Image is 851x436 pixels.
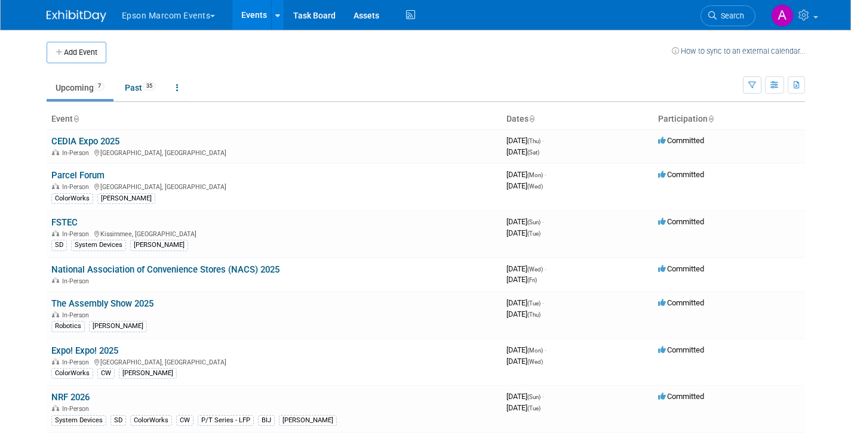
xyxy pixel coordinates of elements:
[116,76,165,99] a: Past35
[51,181,497,191] div: [GEOGRAPHIC_DATA], [GEOGRAPHIC_DATA]
[258,415,275,426] div: BIJ
[62,149,93,157] span: In-Person
[527,266,543,273] span: (Wed)
[658,264,704,273] span: Committed
[51,298,153,309] a: The Assembly Show 2025
[51,217,78,228] a: FSTEC
[176,415,193,426] div: CW
[51,415,106,426] div: System Devices
[542,298,544,307] span: -
[506,310,540,319] span: [DATE]
[527,394,540,400] span: (Sun)
[51,368,93,379] div: ColorWorks
[51,170,105,181] a: Parcel Forum
[62,277,93,285] span: In-Person
[97,368,115,379] div: CW
[653,109,805,129] th: Participation
[62,358,93,366] span: In-Person
[51,228,497,238] div: Kissimmee, [GEOGRAPHIC_DATA]
[506,217,544,226] span: [DATE]
[52,149,59,155] img: In-Person Event
[51,264,279,275] a: National Association of Convenience Stores (NACS) 2025
[47,42,106,63] button: Add Event
[119,368,177,379] div: [PERSON_NAME]
[51,321,85,332] div: Robotics
[527,300,540,307] span: (Tue)
[198,415,254,426] div: P/T Series - LFP
[542,217,544,226] span: -
[143,82,156,91] span: 35
[51,240,67,251] div: SD
[47,10,106,22] img: ExhibitDay
[527,358,543,365] span: (Wed)
[527,219,540,225] span: (Sun)
[47,76,113,99] a: Upcoming7
[52,230,59,236] img: In-Person Event
[527,172,543,178] span: (Mon)
[506,264,546,273] span: [DATE]
[73,114,79,123] a: Sort by Event Name
[527,183,543,190] span: (Wed)
[527,138,540,144] span: (Thu)
[542,392,544,401] span: -
[62,230,93,238] span: In-Person
[771,4,794,27] img: Alex Madrid
[51,392,90,403] a: NRF 2026
[51,193,93,204] div: ColorWorks
[94,82,105,91] span: 7
[62,311,93,319] span: In-Person
[506,181,543,190] span: [DATE]
[52,277,59,283] img: In-Person Event
[527,347,543,354] span: (Mon)
[506,170,546,179] span: [DATE]
[506,275,537,284] span: [DATE]
[62,183,93,191] span: In-Person
[506,298,544,307] span: [DATE]
[51,357,497,366] div: [GEOGRAPHIC_DATA], [GEOGRAPHIC_DATA]
[506,136,544,145] span: [DATE]
[506,357,543,366] span: [DATE]
[717,11,744,20] span: Search
[506,228,540,237] span: [DATE]
[701,5,755,26] a: Search
[89,321,147,332] div: [PERSON_NAME]
[527,405,540,412] span: (Tue)
[97,193,155,204] div: [PERSON_NAME]
[658,345,704,354] span: Committed
[658,298,704,307] span: Committed
[71,240,126,251] div: System Devices
[506,147,539,156] span: [DATE]
[658,136,704,145] span: Committed
[502,109,653,129] th: Dates
[506,345,546,354] span: [DATE]
[658,217,704,226] span: Committed
[527,311,540,318] span: (Thu)
[62,405,93,413] span: In-Person
[52,358,59,364] img: In-Person Event
[545,345,546,354] span: -
[527,230,540,237] span: (Tue)
[52,183,59,189] img: In-Person Event
[672,47,805,55] a: How to sync to an external calendar...
[51,345,118,356] a: Expo! Expo! 2025
[279,415,337,426] div: [PERSON_NAME]
[527,277,537,283] span: (Fri)
[52,311,59,317] img: In-Person Event
[658,392,704,401] span: Committed
[658,170,704,179] span: Committed
[47,109,502,129] th: Event
[708,114,714,123] a: Sort by Participation Type
[52,405,59,411] img: In-Person Event
[506,392,544,401] span: [DATE]
[527,149,539,156] span: (Sat)
[506,403,540,412] span: [DATE]
[545,264,546,273] span: -
[542,136,544,145] span: -
[110,415,126,426] div: SD
[130,240,188,251] div: [PERSON_NAME]
[51,147,497,157] div: [GEOGRAPHIC_DATA], [GEOGRAPHIC_DATA]
[529,114,534,123] a: Sort by Start Date
[51,136,119,147] a: CEDIA Expo 2025
[545,170,546,179] span: -
[130,415,172,426] div: ColorWorks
